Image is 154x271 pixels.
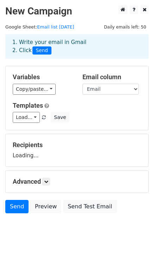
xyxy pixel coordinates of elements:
h2: New Campaign [5,5,149,17]
a: Templates [13,102,43,109]
a: Send [5,200,29,213]
a: Email list [DATE] [37,24,74,30]
button: Save [51,112,69,123]
h5: Variables [13,73,72,81]
small: Google Sheet: [5,24,74,30]
h5: Advanced [13,178,141,185]
span: Daily emails left: 50 [101,23,149,31]
a: Send Test Email [63,200,117,213]
a: Copy/paste... [13,84,56,95]
a: Daily emails left: 50 [101,24,149,30]
span: Send [32,46,51,55]
h5: Recipients [13,141,141,149]
a: Preview [30,200,61,213]
h5: Email column [82,73,142,81]
a: Load... [13,112,40,123]
div: Loading... [13,141,141,159]
div: 1. Write your email in Gmail 2. Click [7,38,147,55]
